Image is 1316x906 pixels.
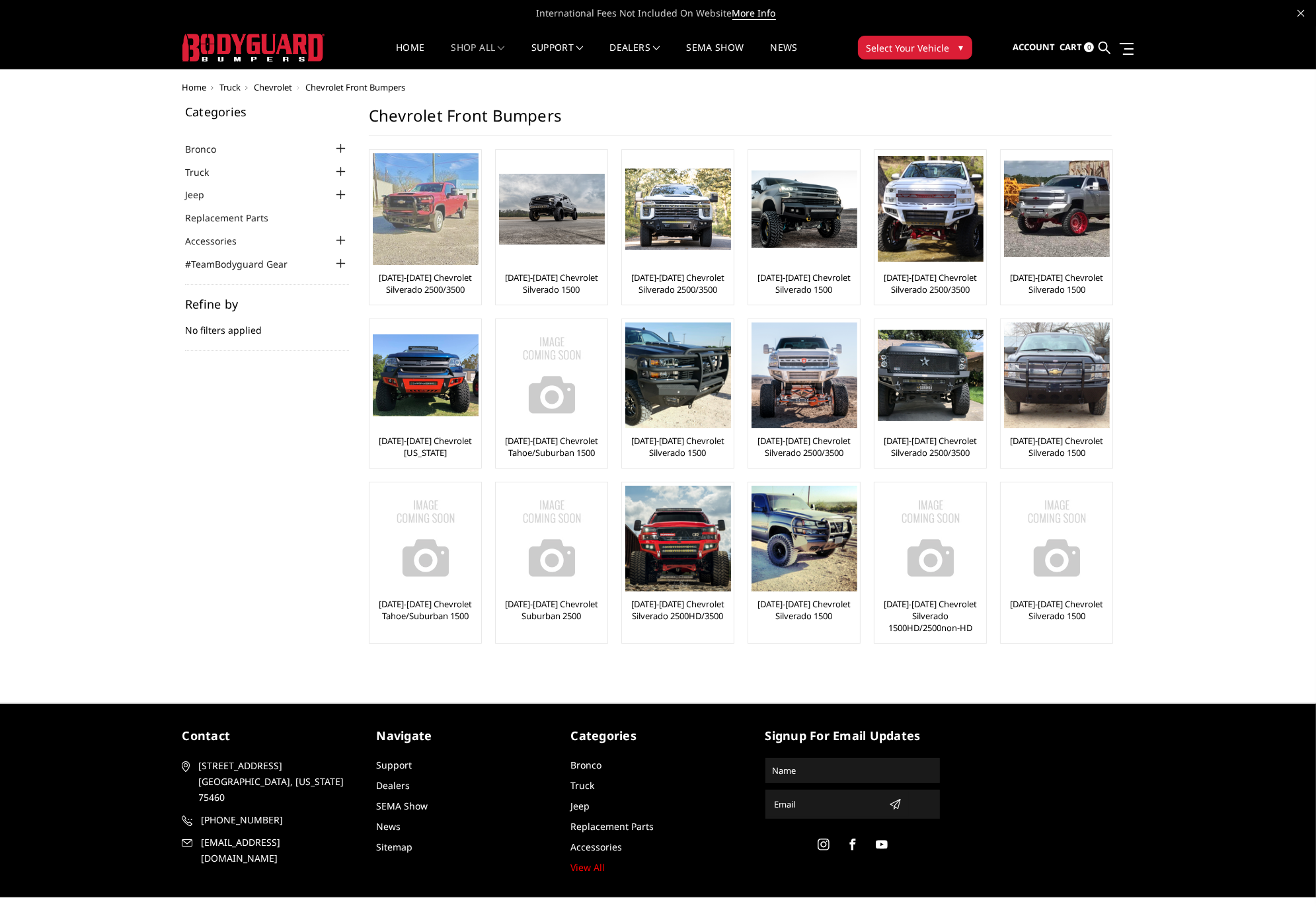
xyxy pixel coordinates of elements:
a: SEMA Show [686,43,744,69]
a: News [770,43,797,69]
span: 0 [1084,42,1094,52]
a: No Image [373,486,478,591]
img: No Image [499,486,605,591]
a: [DATE]-[DATE] Chevrolet Silverado 1500HD/2500non-HD [878,598,983,634]
a: Sitemap [377,841,413,853]
a: [PHONE_NUMBER] [182,812,357,828]
a: [DATE]-[DATE] Chevrolet Silverado 2500/3500 [878,272,983,295]
a: Chevrolet [254,81,293,93]
a: No Image [499,322,604,428]
a: [EMAIL_ADDRESS][DOMAIN_NAME] [182,835,357,866]
h1: Chevrolet Front Bumpers [369,106,1112,136]
a: Replacement Parts [185,211,285,225]
a: [DATE]-[DATE] Chevrolet Silverado 1500 [752,598,857,622]
img: No Image [499,322,605,428]
a: Accessories [185,234,253,248]
a: Bronco [185,142,233,156]
a: [DATE]-[DATE] Chevrolet Silverado 1500 [1004,598,1109,622]
a: Home [182,81,207,93]
a: View All [571,861,605,874]
a: shop all [451,43,505,69]
a: No Image [1004,486,1109,591]
a: [DATE]-[DATE] Chevrolet Silverado 2500/3500 [752,435,857,459]
a: Cart 0 [1060,30,1094,65]
a: [DATE]-[DATE] Chevrolet [US_STATE] [373,435,478,459]
span: Cart [1060,41,1082,53]
a: Truck [185,165,225,179]
a: No Image [499,486,604,591]
div: No filters applied [185,298,349,351]
h5: Refine by [185,298,349,310]
a: [DATE]-[DATE] Chevrolet Tahoe/Suburban 1500 [499,435,604,459]
span: [PHONE_NUMBER] [202,812,355,828]
a: SEMA Show [377,800,428,812]
span: ▾ [959,40,964,54]
a: [DATE]-[DATE] Chevrolet Silverado 2500/3500 [625,272,730,295]
img: No Image [878,486,984,591]
img: No Image [1004,486,1110,591]
a: Support [531,43,584,69]
a: [DATE]-[DATE] Chevrolet Silverado 2500/3500 [878,435,983,459]
a: [DATE]-[DATE] Chevrolet Silverado 2500/3500 [373,272,478,295]
button: Select Your Vehicle [858,36,972,59]
a: [DATE]-[DATE] Chevrolet Silverado 1500 [625,435,730,459]
a: Accessories [571,841,623,853]
h5: Categories [571,727,746,745]
a: [DATE]-[DATE] Chevrolet Suburban 2500 [499,598,604,622]
a: [DATE]-[DATE] Chevrolet Tahoe/Suburban 1500 [373,598,478,622]
a: Jeep [185,188,221,202]
a: [DATE]-[DATE] Chevrolet Silverado 1500 [752,272,857,295]
img: No Image [373,486,479,591]
iframe: Chat Widget [1250,843,1316,906]
span: Account [1013,41,1055,53]
a: [DATE]-[DATE] Chevrolet Silverado 2500HD/3500 [625,598,730,622]
a: #TeamBodyguard Gear [185,257,304,271]
a: Bronco [571,759,602,771]
a: News [377,820,401,833]
a: Account [1013,30,1055,65]
input: Name [767,760,938,781]
span: Select Your Vehicle [867,41,950,55]
input: Email [769,794,884,815]
h5: Navigate [377,727,551,745]
a: More Info [732,7,776,20]
a: Dealers [377,779,410,792]
h5: Categories [185,106,349,118]
img: BODYGUARD BUMPERS [182,34,325,61]
a: Support [377,759,412,771]
span: Chevrolet Front Bumpers [306,81,406,93]
h5: contact [182,727,357,745]
a: Home [396,43,424,69]
a: Truck [220,81,241,93]
a: Replacement Parts [571,820,654,833]
a: Jeep [571,800,590,812]
a: Truck [571,779,595,792]
span: [EMAIL_ADDRESS][DOMAIN_NAME] [202,835,355,866]
a: Dealers [610,43,660,69]
a: [DATE]-[DATE] Chevrolet Silverado 1500 [1004,272,1109,295]
h5: signup for email updates [765,727,940,745]
a: [DATE]-[DATE] Chevrolet Silverado 1500 [499,272,604,295]
a: [DATE]-[DATE] Chevrolet Silverado 1500 [1004,435,1109,459]
span: [STREET_ADDRESS] [GEOGRAPHIC_DATA], [US_STATE] 75460 [199,758,352,806]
